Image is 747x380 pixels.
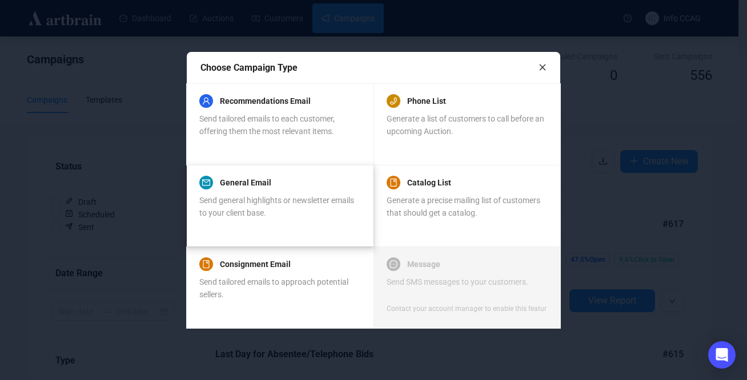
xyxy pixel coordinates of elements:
[387,114,544,136] span: Generate a list of customers to call before an upcoming Auction.
[387,277,528,286] span: Send SMS messages to your customers.
[199,277,348,299] span: Send tailored emails to approach potential sellers.
[220,257,291,271] a: Consignment Email
[387,303,547,314] div: Contact your account manager to enable this feature
[199,114,335,136] span: Send tailored emails to each customer, offering them the most relevant items.
[389,179,397,187] span: book
[389,97,397,105] span: phone
[387,196,540,217] span: Generate a precise mailing list of customers that should get a catalog.
[202,97,210,105] span: user
[220,94,311,108] a: Recommendations Email
[202,179,210,187] span: mail
[407,94,446,108] a: Phone List
[407,257,440,271] a: Message
[389,260,397,268] span: message
[200,60,539,75] div: Choose Campaign Type
[708,341,736,369] div: Open Intercom Messenger
[539,63,547,71] span: close
[199,196,354,217] span: Send general highlights or newsletter emails to your client base.
[202,260,210,268] span: book
[220,176,271,189] a: General Email
[407,176,451,189] a: Catalog List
